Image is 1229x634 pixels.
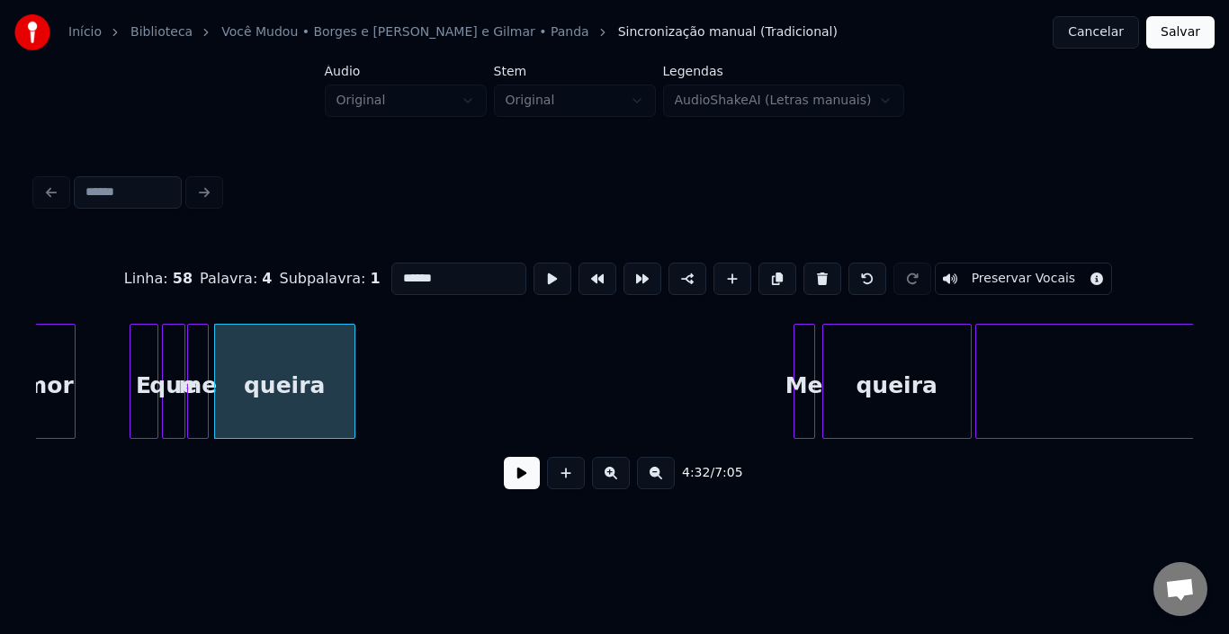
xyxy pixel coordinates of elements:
[714,464,742,482] span: 7:05
[200,268,272,290] div: Palavra :
[221,23,589,41] a: Você Mudou • Borges e [PERSON_NAME] e Gilmar • Panda
[325,65,487,77] label: Áudio
[124,268,193,290] div: Linha :
[371,270,381,287] span: 1
[173,270,193,287] span: 58
[494,65,656,77] label: Stem
[68,23,838,41] nav: breadcrumb
[682,464,710,482] span: 4:32
[682,464,725,482] div: /
[14,14,50,50] img: youka
[280,268,381,290] div: Subpalavra :
[262,270,272,287] span: 4
[1146,16,1215,49] button: Salvar
[1053,16,1139,49] button: Cancelar
[130,23,193,41] a: Biblioteca
[1153,562,1207,616] a: Bate-papo aberto
[663,65,905,77] label: Legendas
[935,263,1113,295] button: Toggle
[68,23,102,41] a: Início
[618,23,838,41] span: Sincronização manual (Tradicional)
